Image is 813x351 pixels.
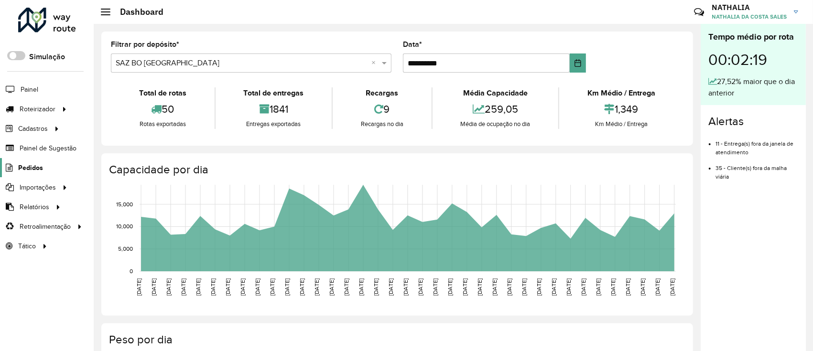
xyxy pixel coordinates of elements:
[343,278,349,296] text: [DATE]
[116,223,133,230] text: 10,000
[136,278,142,296] text: [DATE]
[565,278,572,296] text: [DATE]
[151,278,157,296] text: [DATE]
[669,278,675,296] text: [DATE]
[491,278,498,296] text: [DATE]
[29,51,65,63] label: Simulação
[225,278,231,296] text: [DATE]
[358,278,364,296] text: [DATE]
[402,278,409,296] text: [DATE]
[335,99,429,119] div: 9
[195,278,201,296] text: [DATE]
[708,43,798,76] div: 00:02:19
[640,278,646,296] text: [DATE]
[218,87,330,99] div: Total de entregas
[335,119,429,129] div: Recargas no dia
[562,87,681,99] div: Km Médio / Entrega
[417,278,423,296] text: [DATE]
[21,85,38,95] span: Painel
[435,99,556,119] div: 259,05
[109,163,683,177] h4: Capacidade por dia
[715,132,798,157] li: 11 - Entrega(s) fora da janela de atendimento
[708,115,798,128] h4: Alertas
[335,87,429,99] div: Recargas
[570,53,586,73] button: Choose Date
[506,278,512,296] text: [DATE]
[284,278,290,296] text: [DATE]
[218,119,330,129] div: Entregas exportadas
[371,57,379,69] span: Clear all
[20,104,55,114] span: Roteirizador
[477,278,483,296] text: [DATE]
[388,278,394,296] text: [DATE]
[521,278,527,296] text: [DATE]
[595,278,601,296] text: [DATE]
[580,278,586,296] text: [DATE]
[610,278,616,296] text: [DATE]
[447,278,453,296] text: [DATE]
[165,278,172,296] text: [DATE]
[299,278,305,296] text: [DATE]
[180,278,186,296] text: [DATE]
[562,99,681,119] div: 1,349
[462,278,468,296] text: [DATE]
[435,119,556,129] div: Média de ocupação no dia
[536,278,542,296] text: [DATE]
[432,278,438,296] text: [DATE]
[269,278,275,296] text: [DATE]
[435,87,556,99] div: Média Capacidade
[715,157,798,181] li: 35 - Cliente(s) fora da malha viária
[18,241,36,251] span: Tático
[109,333,683,347] h4: Peso por dia
[111,39,179,50] label: Filtrar por depósito
[314,278,320,296] text: [DATE]
[113,99,212,119] div: 50
[118,245,133,252] text: 5,000
[20,182,56,192] span: Importações
[20,202,49,212] span: Relatórios
[116,201,133,207] text: 15,000
[130,268,133,274] text: 0
[113,87,212,99] div: Total de rotas
[18,124,48,134] span: Cadastros
[625,278,631,296] text: [DATE]
[18,163,43,173] span: Pedidos
[113,119,212,129] div: Rotas exportadas
[551,278,557,296] text: [DATE]
[373,278,379,296] text: [DATE]
[210,278,216,296] text: [DATE]
[689,2,709,22] a: Contato Rápido
[708,31,798,43] div: Tempo médio por rota
[20,143,76,153] span: Painel de Sugestão
[254,278,260,296] text: [DATE]
[328,278,335,296] text: [DATE]
[712,3,787,12] h3: NATHALIA
[110,7,163,17] h2: Dashboard
[20,222,71,232] span: Retroalimentação
[239,278,246,296] text: [DATE]
[654,278,661,296] text: [DATE]
[712,12,787,21] span: NATHALIA DA COSTA SALES
[403,39,422,50] label: Data
[218,99,330,119] div: 1841
[562,119,681,129] div: Km Médio / Entrega
[708,76,798,99] div: 27,52% maior que o dia anterior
